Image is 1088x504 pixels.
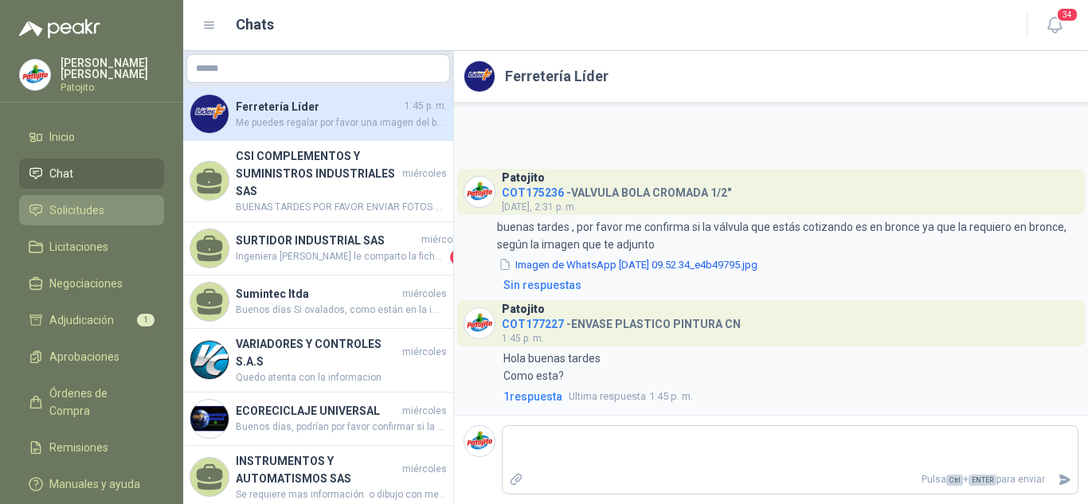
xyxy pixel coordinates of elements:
span: Remisiones [49,439,108,456]
span: Adjudicación [49,311,114,329]
a: Remisiones [19,432,164,463]
span: miércoles [421,232,466,248]
img: Company Logo [464,426,495,456]
a: Company LogoECORECICLAJE UNIVERSALmiércolesBuenos días, podrían por favor confirmar si la caneca ... [183,393,453,446]
h4: Ferretería Líder [236,98,401,115]
h4: CSI COMPLEMENTOS Y SUMINISTROS INDUSTRIALES SAS [236,147,399,200]
a: Company LogoVARIADORES Y CONTROLES S.A.SmiércolesQuedo atenta con la informacion [183,329,453,393]
img: Company Logo [464,177,495,207]
span: BUENAS TARDES POR FAVOR ENVIAR FOTOS DE LA PLACA DEL MOTOREDUCTOR CORRESPONDIENTE A LA SOL054695,... [236,200,447,215]
div: Sin respuestas [503,276,581,294]
span: 1:45 p. m. [569,389,693,404]
span: Buenos días, podrían por favor confirmar si la caneca es de 55 galones y no 50 litros? [236,420,447,435]
img: Company Logo [190,95,229,133]
h2: Ferretería Líder [505,65,609,88]
a: Solicitudes [19,195,164,225]
span: Buenos días Si ovalados, como están en la imagen [236,303,447,318]
span: [DATE], 2:31 p. m. [502,201,577,213]
span: 1:45 p. m. [405,99,447,114]
h4: - VALVULA BOLA CROMADA 1/2" [502,182,731,197]
a: Manuales y ayuda [19,469,164,499]
a: Adjudicación1 [19,305,164,335]
span: Ctrl [946,475,963,486]
h1: Chats [236,14,274,36]
img: Company Logo [464,61,495,92]
p: [PERSON_NAME] [PERSON_NAME] [61,57,164,80]
a: CSI COMPLEMENTOS Y SUMINISTROS INDUSTRIALES SASmiércolesBUENAS TARDES POR FAVOR ENVIAR FOTOS DE L... [183,141,453,222]
span: Manuales y ayuda [49,475,140,493]
a: SURTIDOR INDUSTRIAL SASmiércolesIngeniera [PERSON_NAME] le comparto la ficha técnica de la caja r... [183,222,453,275]
p: Patojito [61,83,164,92]
button: 34 [1040,11,1069,40]
span: COT175236 [502,186,564,199]
span: Ingeniera [PERSON_NAME] le comparto la ficha técnica de la caja reductora [236,249,447,265]
p: Hola buenas tardes Como esta? [503,350,601,385]
h4: Sumintec ltda [236,285,399,303]
a: Sin respuestas [500,276,1078,294]
img: Company Logo [190,341,229,379]
span: ENTER [969,475,996,486]
img: Logo peakr [19,19,100,38]
span: 34 [1056,7,1078,22]
a: Órdenes de Compra [19,378,164,426]
span: miércoles [402,345,447,360]
h4: ECORECICLAJE UNIVERSAL [236,402,399,420]
h4: SURTIDOR INDUSTRIAL SAS [236,232,418,249]
a: Inicio [19,122,164,152]
h4: INSTRUMENTOS Y AUTOMATISMOS SAS [236,452,399,487]
button: Imagen de WhatsApp [DATE] 09.52.34_e4b49795.jpg [497,256,759,273]
span: Órdenes de Compra [49,385,149,420]
span: miércoles [402,404,447,419]
a: 1respuestaUltima respuesta1:45 p. m. [500,388,1078,405]
span: Aprobaciones [49,348,119,365]
label: Adjuntar archivos [503,466,530,494]
a: Sumintec ltdamiércolesBuenos días Si ovalados, como están en la imagen [183,275,453,329]
a: Company LogoFerretería Líder1:45 p. m.Me puedes regalar por favor una imagen del balde que nos es... [183,88,453,141]
span: Se requiere mas información. o dibujo con medidas long. bulbo,diámetro adaptador , temperatura má... [236,487,447,502]
span: miércoles [402,462,447,477]
p: Pulsa + para enviar [530,466,1052,494]
span: 1:45 p. m. [502,333,544,344]
img: Company Logo [190,400,229,438]
p: buenas tardes , por favor me confirma si la válvula que estás cotizando es en bronce ya que la re... [497,218,1079,253]
h3: Patojito [502,305,545,314]
span: miércoles [402,166,447,182]
span: Negociaciones [49,275,123,292]
a: Aprobaciones [19,342,164,372]
span: Inicio [49,128,75,146]
h4: VARIADORES Y CONTROLES S.A.S [236,335,399,370]
img: Company Logo [20,60,50,90]
span: 1 respuesta [503,388,562,405]
span: Quedo atenta con la informacion [236,370,447,385]
h3: Patojito [502,174,545,182]
a: Negociaciones [19,268,164,299]
h4: - ENVASE PLASTICO PINTURA CN [502,314,741,329]
button: Enviar [1051,466,1078,494]
span: 1 [137,314,155,326]
span: Solicitudes [49,201,104,219]
span: Licitaciones [49,238,108,256]
img: Company Logo [464,308,495,338]
span: Ultima respuesta [569,389,646,404]
a: Chat [19,158,164,189]
span: 1 [450,249,466,265]
span: COT177227 [502,318,564,330]
span: miércoles [402,287,447,302]
span: Chat [49,165,73,182]
a: Licitaciones [19,232,164,262]
span: Me puedes regalar por favor una imagen del balde que nos esta ofreciendo [236,115,447,131]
